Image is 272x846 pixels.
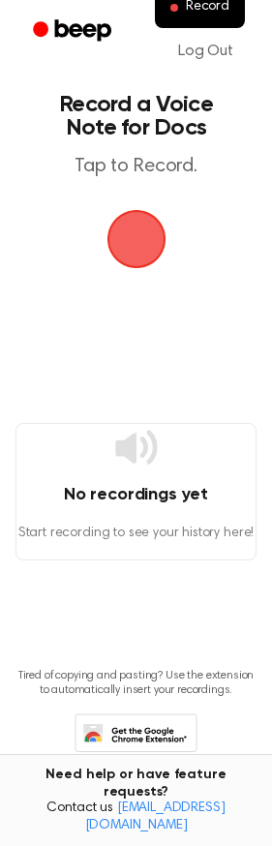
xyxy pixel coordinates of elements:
p: Start recording to see your history here! [16,524,256,544]
img: Beep Logo [107,210,166,268]
p: Tap to Record. [35,155,237,179]
h4: No recordings yet [16,482,256,508]
span: Contact us [12,801,260,834]
a: [EMAIL_ADDRESS][DOMAIN_NAME] [85,801,226,832]
a: Beep [19,13,129,50]
p: Tired of copying and pasting? Use the extension to automatically insert your recordings. [15,669,257,698]
h1: Record a Voice Note for Docs [35,93,237,139]
a: Log Out [159,28,253,75]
